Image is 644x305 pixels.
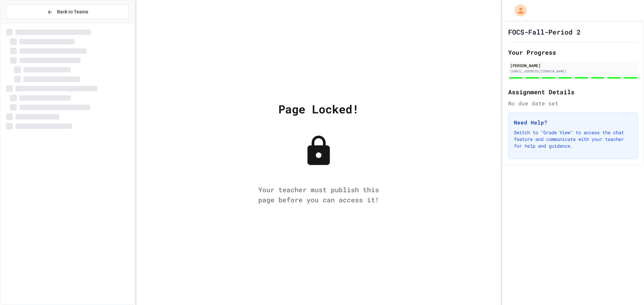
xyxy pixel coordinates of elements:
[508,27,581,37] h1: FOCS-Fall-Period 2
[510,62,636,68] div: [PERSON_NAME]
[507,3,528,18] div: My Account
[508,48,638,57] h2: Your Progress
[510,69,636,74] div: [EMAIL_ADDRESS][DOMAIN_NAME]
[252,185,386,205] div: Your teacher must publish this page before you can access it!
[6,5,129,19] button: Back to Teams
[508,99,638,107] div: No due date set
[278,100,359,117] div: Page Locked!
[514,118,632,126] h3: Need Help?
[508,87,638,97] h2: Assignment Details
[57,8,88,15] span: Back to Teams
[514,129,632,149] p: Switch to "Grade View" to access the chat feature and communicate with your teacher for help and ...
